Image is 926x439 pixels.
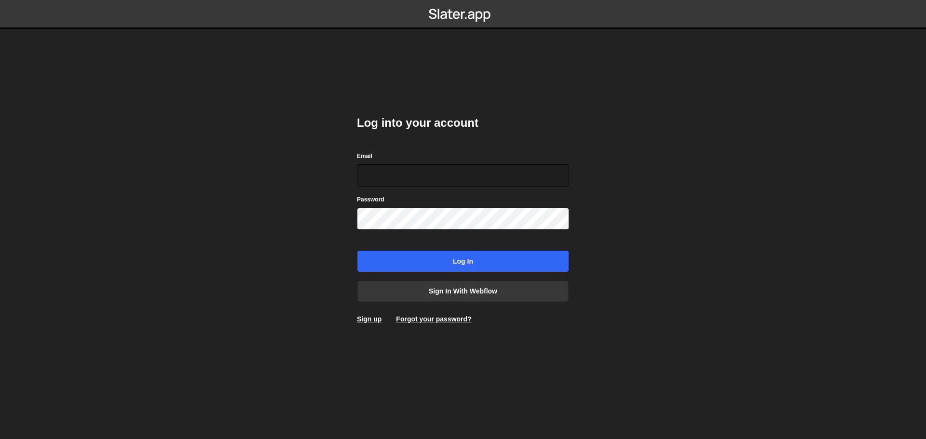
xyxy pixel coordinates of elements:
[396,315,471,323] a: Forgot your password?
[357,151,372,161] label: Email
[357,115,569,131] h2: Log into your account
[357,315,381,323] a: Sign up
[357,280,569,302] a: Sign in with Webflow
[357,195,384,204] label: Password
[357,250,569,272] input: Log in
